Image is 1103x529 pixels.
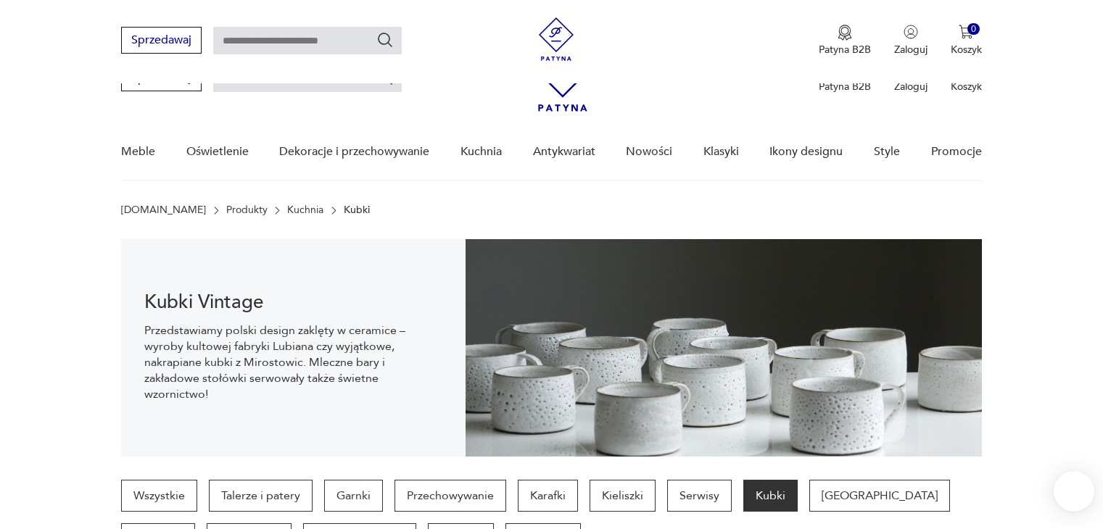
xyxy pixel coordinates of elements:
[959,25,973,39] img: Ikona koszyka
[590,480,656,512] a: Kieliszki
[186,124,249,180] a: Oświetlenie
[743,480,798,512] a: Kubki
[874,124,900,180] a: Style
[226,204,268,216] a: Produkty
[819,43,871,57] p: Patyna B2B
[344,204,370,216] p: Kubki
[894,25,928,57] button: Zaloguj
[809,480,950,512] a: [GEOGRAPHIC_DATA]
[121,74,202,84] a: Sprzedawaj
[209,480,313,512] a: Talerze i patery
[667,480,732,512] a: Serwisy
[324,480,383,512] a: Garnki
[121,36,202,46] a: Sprzedawaj
[466,239,982,457] img: c6889ce7cfaffc5c673006ca7561ba64.jpg
[1054,471,1094,512] iframe: Smartsupp widget button
[626,124,672,180] a: Nowości
[534,17,578,61] img: Patyna - sklep z meblami i dekoracjami vintage
[769,124,843,180] a: Ikony designu
[703,124,739,180] a: Klasyki
[460,124,502,180] a: Kuchnia
[144,293,442,311] h1: Kubki Vintage
[931,124,982,180] a: Promocje
[121,124,155,180] a: Meble
[121,204,206,216] a: [DOMAIN_NAME]
[121,27,202,54] button: Sprzedawaj
[819,80,871,93] p: Patyna B2B
[279,124,429,180] a: Dekoracje i przechowywanie
[894,43,928,57] p: Zaloguj
[904,25,918,39] img: Ikonka użytkownika
[376,31,394,49] button: Szukaj
[819,25,871,57] button: Patyna B2B
[533,124,595,180] a: Antykwariat
[394,480,506,512] a: Przechowywanie
[518,480,578,512] a: Karafki
[819,25,871,57] a: Ikona medaluPatyna B2B
[951,80,982,93] p: Koszyk
[838,25,852,41] img: Ikona medalu
[144,322,442,402] p: Przedstawiamy polski design zaklęty w ceramice – wyroby kultowej fabryki Lubiana czy wyjątkowe, n...
[287,204,323,216] a: Kuchnia
[121,480,197,512] a: Wszystkie
[894,80,928,93] p: Zaloguj
[967,23,980,36] div: 0
[951,43,982,57] p: Koszyk
[951,25,982,57] button: 0Koszyk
